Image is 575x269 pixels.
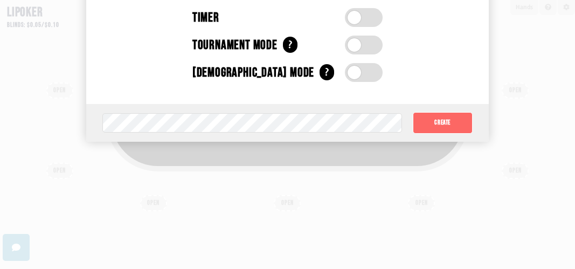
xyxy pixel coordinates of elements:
[320,64,334,80] div: ?
[192,63,314,82] div: [DEMOGRAPHIC_DATA] Mode
[192,8,219,27] div: Timer
[413,112,473,134] button: Create
[283,37,297,53] div: ?
[192,36,278,55] div: Tournament Mode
